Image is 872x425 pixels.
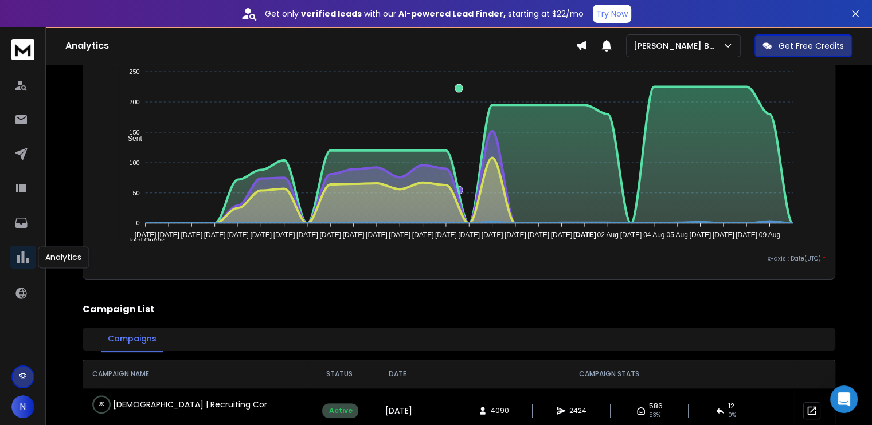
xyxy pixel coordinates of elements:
tspan: 250 [129,68,139,75]
tspan: [DATE] [135,231,157,239]
tspan: [DATE] [389,231,410,239]
span: 53 % [649,411,660,420]
tspan: [DATE] [482,231,503,239]
tspan: [DATE] [273,231,295,239]
th: CAMPAIGN NAME [83,360,307,388]
strong: AI-powered Lead Finder, [398,8,506,19]
button: Try Now [593,5,631,23]
span: 2424 [569,406,586,415]
div: Analytics [38,246,89,268]
button: N [11,395,34,418]
h2: Campaign List [83,302,835,316]
tspan: 04 Aug [643,231,664,239]
tspan: [DATE] [343,231,365,239]
p: [PERSON_NAME] Bhai [634,40,722,52]
span: 12 [728,402,734,411]
th: STATUS [307,360,371,388]
tspan: [DATE] [620,231,642,239]
span: 4090 [491,406,509,415]
tspan: [DATE] [527,231,549,239]
p: x-axis : Date(UTC) [92,254,826,263]
tspan: 09 Aug [759,231,780,239]
tspan: [DATE] [713,231,734,239]
tspan: 100 [129,159,139,166]
tspan: [DATE] [204,231,226,239]
tspan: [DATE] [319,231,341,239]
tspan: [DATE] [296,231,318,239]
strong: verified leads [301,8,362,19]
button: Get Free Credits [754,34,852,57]
tspan: [DATE] [366,231,388,239]
p: Try Now [596,8,628,19]
div: Open Intercom Messenger [830,385,858,413]
td: [DEMOGRAPHIC_DATA] | Recruiting Companies [83,388,267,420]
tspan: 0 [136,219,140,226]
tspan: 150 [129,129,139,136]
tspan: [DATE] [573,231,596,239]
tspan: [DATE] [690,231,711,239]
button: Campaigns [101,326,163,352]
img: logo [11,39,34,60]
th: DATE [372,360,424,388]
tspan: [DATE] [736,231,757,239]
tspan: 05 Aug [667,231,688,239]
p: Get only with our starting at $22/mo [265,8,584,19]
tspan: [DATE] [251,231,272,239]
tspan: [DATE] [505,231,526,239]
span: Sent [119,135,142,143]
div: Active [322,403,358,418]
span: Total Opens [119,237,165,245]
span: 0 % [728,411,736,420]
tspan: [DATE] [458,231,480,239]
tspan: [DATE] [158,231,179,239]
tspan: [DATE] [551,231,573,239]
tspan: [DATE] [227,231,249,239]
tspan: 50 [133,189,140,196]
p: 0 % [99,399,104,410]
tspan: 200 [129,99,139,105]
tspan: [DATE] [412,231,434,239]
span: 586 [649,402,663,411]
tspan: 02 Aug [597,231,619,239]
th: CAMPAIGN STATS [424,360,794,388]
tspan: [DATE] [435,231,457,239]
p: Get Free Credits [779,40,844,52]
h1: Analytics [65,39,576,53]
tspan: [DATE] [181,231,203,239]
